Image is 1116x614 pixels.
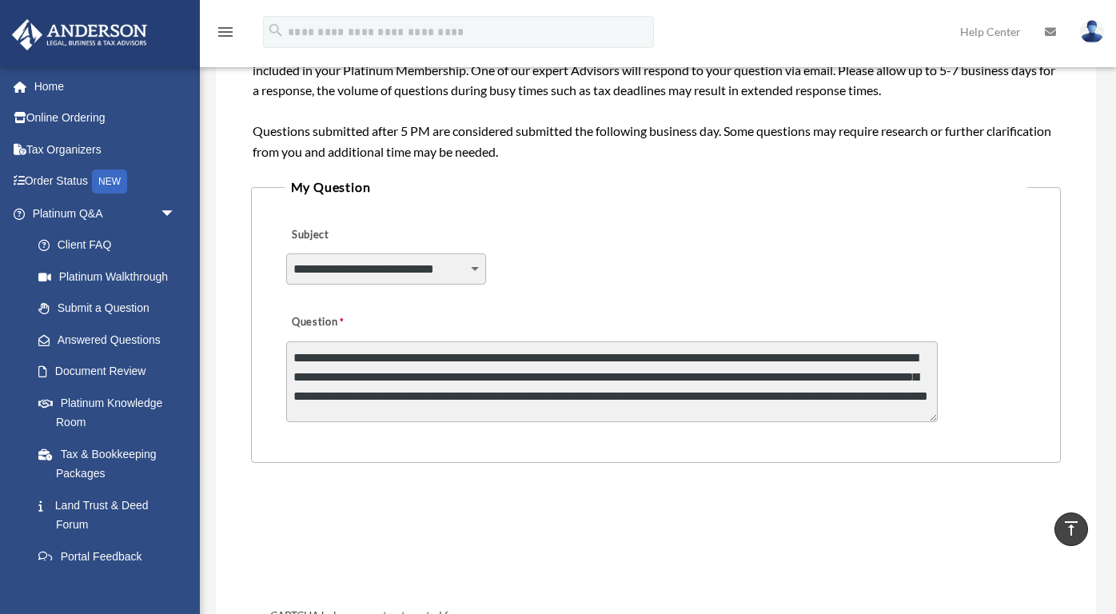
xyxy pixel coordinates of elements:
[285,176,1028,198] legend: My Question
[216,28,235,42] a: menu
[267,22,285,39] i: search
[286,311,410,333] label: Question
[22,229,200,261] a: Client FAQ
[11,165,200,198] a: Order StatusNEW
[1062,519,1081,538] i: vertical_align_top
[92,169,127,193] div: NEW
[22,356,200,388] a: Document Review
[22,387,200,438] a: Platinum Knowledge Room
[22,261,200,293] a: Platinum Walkthrough
[11,197,200,229] a: Platinum Q&Aarrow_drop_down
[22,293,192,325] a: Submit a Question
[22,489,200,540] a: Land Trust & Deed Forum
[22,540,200,572] a: Portal Feedback
[216,22,235,42] i: menu
[11,70,200,102] a: Home
[160,197,192,230] span: arrow_drop_down
[11,134,200,165] a: Tax Organizers
[11,102,200,134] a: Online Ordering
[1080,20,1104,43] img: User Pic
[22,324,200,356] a: Answered Questions
[256,512,499,575] iframe: reCAPTCHA
[22,438,200,489] a: Tax & Bookkeeping Packages
[1054,512,1088,546] a: vertical_align_top
[286,224,438,246] label: Subject
[7,19,152,50] img: Anderson Advisors Platinum Portal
